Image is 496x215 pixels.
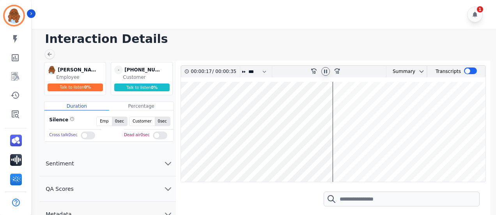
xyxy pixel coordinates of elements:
[477,6,483,12] div: 1
[39,185,80,193] span: QA Scores
[155,117,170,126] span: 0 sec
[386,66,415,77] div: Summary
[45,32,488,46] h1: Interaction Details
[112,117,127,126] span: 0 sec
[124,130,150,141] div: Dead air 0 sec
[214,66,235,77] div: 00:00:35
[48,84,103,91] div: Talk to listen
[114,84,170,91] div: Talk to listen
[58,66,97,74] div: [PERSON_NAME]
[129,117,155,126] span: Customer
[97,117,112,126] span: Emp
[109,102,174,110] div: Percentage
[39,176,176,202] button: QA Scores chevron down
[124,66,163,74] div: [PHONE_NUMBER]
[5,6,23,25] img: Bordered avatar
[48,117,74,126] div: Silence
[415,68,425,75] button: chevron down
[49,130,77,141] div: Cross talk 0 sec
[436,66,461,77] div: Transcripts
[191,66,238,77] div: /
[56,74,104,80] div: Employee
[44,102,109,110] div: Duration
[418,68,425,75] svg: chevron down
[39,151,176,176] button: Sentiment chevron down
[84,85,91,89] span: 0 %
[114,66,123,74] span: -
[163,184,173,194] svg: chevron down
[39,160,80,167] span: Sentiment
[123,74,171,80] div: Customer
[163,159,173,168] svg: chevron down
[191,66,212,77] div: 00:00:17
[151,85,158,90] span: 0 %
